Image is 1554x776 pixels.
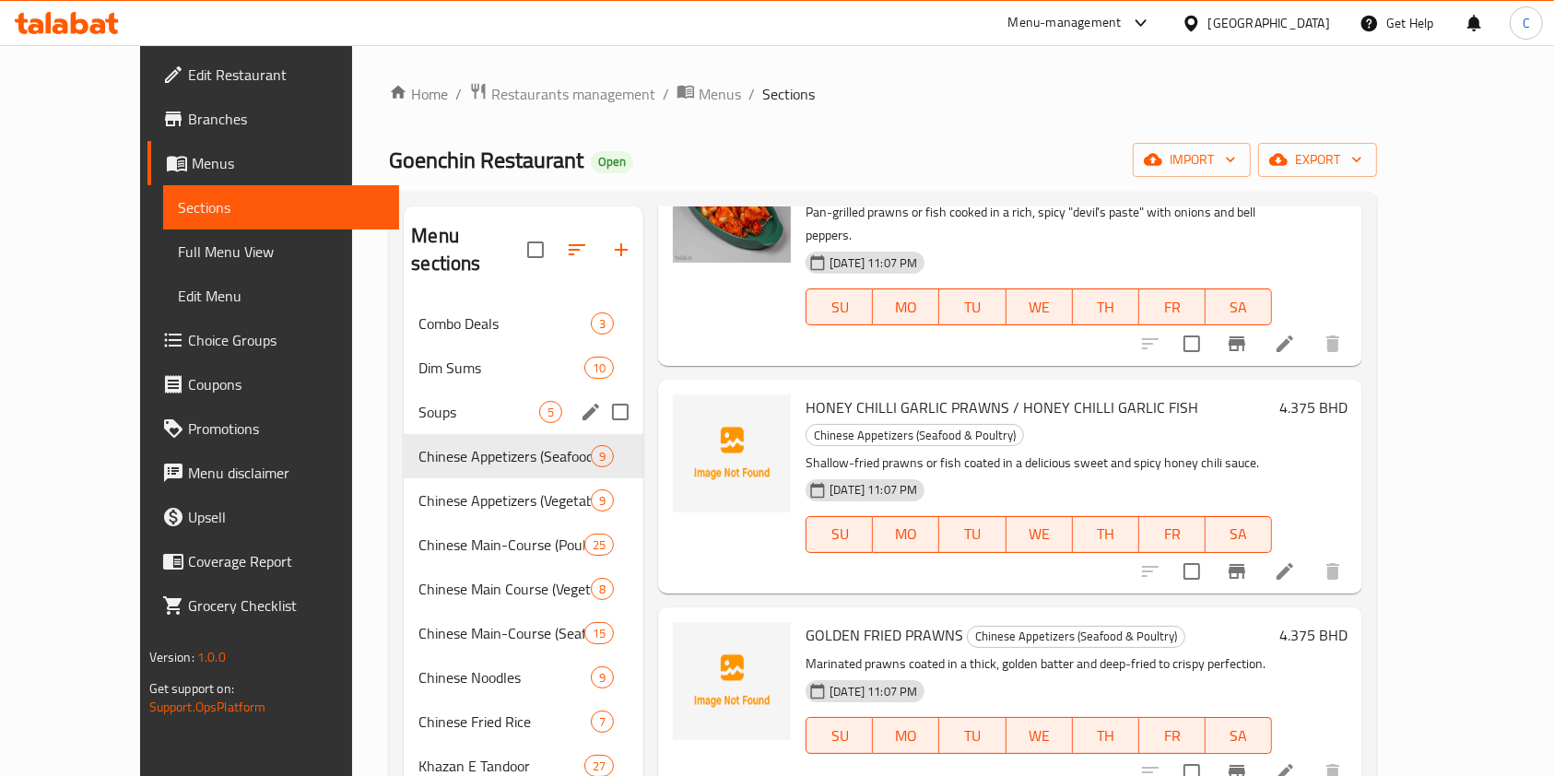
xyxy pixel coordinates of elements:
[592,581,613,598] span: 8
[822,481,924,499] span: [DATE] 11:07 PM
[418,578,591,600] span: Chinese Main Course (Vegetables)
[389,83,448,105] a: Home
[469,82,655,106] a: Restaurants management
[1274,560,1296,582] a: Edit menu item
[411,222,527,277] h2: Menu sections
[418,711,591,733] span: Chinese Fried Rice
[147,406,400,451] a: Promotions
[197,645,226,669] span: 1.0.0
[404,390,643,434] div: Soups5edit
[592,669,613,687] span: 9
[585,758,613,775] span: 27
[455,83,462,105] li: /
[1080,723,1132,749] span: TH
[540,404,561,421] span: 5
[404,478,643,523] div: Chinese Appetizers (Vegetables)9
[814,723,865,749] span: SU
[1133,143,1251,177] button: import
[404,655,643,700] div: Chinese Noodles9
[1008,12,1122,34] div: Menu-management
[873,717,939,754] button: MO
[418,666,591,688] span: Chinese Noodles
[188,329,385,351] span: Choice Groups
[418,312,591,335] div: Combo Deals
[163,229,400,274] a: Full Menu View
[1073,516,1139,553] button: TH
[404,301,643,346] div: Combo Deals3
[806,621,963,649] span: GOLDEN FRIED PRAWNS
[418,401,539,423] span: Soups
[1172,324,1211,363] span: Select to update
[806,452,1272,475] p: Shallow-fried prawns or fish coated in a delicious sweet and spicy honey chili sauce.
[806,201,1272,247] p: Pan-grilled prawns or fish cooked in a rich, spicy "devil's paste" with onions and bell peppers.
[806,288,873,325] button: SU
[147,97,400,141] a: Branches
[418,622,584,644] div: Chinese Main-Course (Seafood)
[555,228,599,272] span: Sort sections
[880,294,932,321] span: MO
[947,294,998,321] span: TU
[1073,288,1139,325] button: TH
[591,666,614,688] div: items
[873,288,939,325] button: MO
[178,196,385,218] span: Sections
[147,362,400,406] a: Coupons
[491,83,655,105] span: Restaurants management
[1147,521,1198,547] span: FR
[599,228,643,272] button: Add section
[188,64,385,86] span: Edit Restaurant
[591,151,633,173] div: Open
[806,717,873,754] button: SU
[1279,394,1348,420] h6: 4.375 BHD
[806,425,1023,446] span: Chinese Appetizers (Seafood & Poultry)
[404,567,643,611] div: Chinese Main Course (Vegetables)8
[418,357,584,379] span: Dim Sums
[585,625,613,642] span: 15
[147,583,400,628] a: Grocery Checklist
[806,424,1024,446] div: Chinese Appetizers (Seafood & Poultry)
[584,534,614,556] div: items
[591,711,614,733] div: items
[592,492,613,510] span: 9
[1273,148,1362,171] span: export
[1147,294,1198,321] span: FR
[147,451,400,495] a: Menu disclaimer
[1147,723,1198,749] span: FR
[1139,516,1206,553] button: FR
[673,622,791,740] img: GOLDEN FRIED PRAWNS
[663,83,669,105] li: /
[880,723,932,749] span: MO
[577,398,605,426] button: edit
[418,445,591,467] div: Chinese Appetizers (Seafood & Poultry)
[404,611,643,655] div: Chinese Main-Course (Seafood)15
[1014,294,1065,321] span: WE
[591,489,614,511] div: items
[762,83,815,105] span: Sections
[939,516,1006,553] button: TU
[1215,322,1259,366] button: Branch-specific-item
[1213,521,1265,547] span: SA
[1206,717,1272,754] button: SA
[178,241,385,263] span: Full Menu View
[814,294,865,321] span: SU
[418,489,591,511] span: Chinese Appetizers (Vegetables)
[585,536,613,554] span: 25
[163,185,400,229] a: Sections
[404,700,643,744] div: Chinese Fried Rice7
[939,288,1006,325] button: TU
[1007,516,1073,553] button: WE
[188,594,385,617] span: Grocery Checklist
[147,53,400,97] a: Edit Restaurant
[1208,13,1330,33] div: [GEOGRAPHIC_DATA]
[592,713,613,731] span: 7
[592,315,613,333] span: 3
[1007,717,1073,754] button: WE
[404,523,643,567] div: Chinese Main-Course (Poultry & Meat)25
[814,521,865,547] span: SU
[592,448,613,465] span: 9
[149,695,266,719] a: Support.OpsPlatform
[188,373,385,395] span: Coupons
